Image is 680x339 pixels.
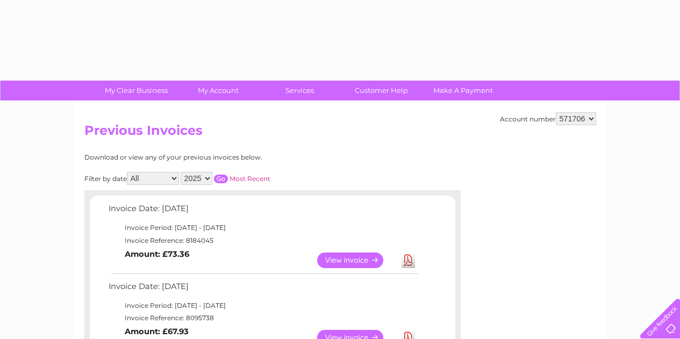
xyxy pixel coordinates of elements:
[402,253,415,268] a: Download
[337,81,426,100] a: Customer Help
[106,312,420,324] td: Invoice Reference: 8095738
[317,253,396,268] a: View
[106,234,420,247] td: Invoice Reference: 8184045
[125,249,189,259] b: Amount: £73.36
[500,112,596,125] div: Account number
[84,172,367,185] div: Filter by date
[106,221,420,234] td: Invoice Period: [DATE] - [DATE]
[255,81,344,100] a: Services
[92,81,181,100] a: My Clear Business
[125,327,189,336] b: Amount: £67.93
[84,123,596,143] h2: Previous Invoices
[106,299,420,312] td: Invoice Period: [DATE] - [DATE]
[106,201,420,221] td: Invoice Date: [DATE]
[106,279,420,299] td: Invoice Date: [DATE]
[84,154,367,161] div: Download or view any of your previous invoices below.
[419,81,507,100] a: Make A Payment
[174,81,262,100] a: My Account
[230,175,270,183] a: Most Recent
